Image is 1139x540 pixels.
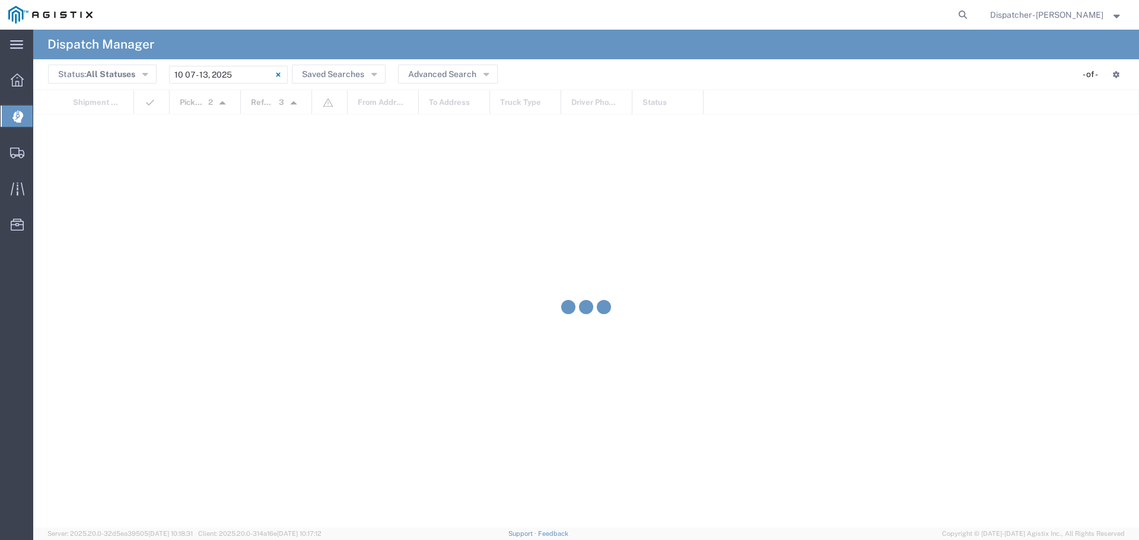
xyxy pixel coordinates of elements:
[538,530,568,537] a: Feedback
[148,530,193,537] span: [DATE] 10:18:31
[942,529,1125,539] span: Copyright © [DATE]-[DATE] Agistix Inc., All Rights Reserved
[990,8,1103,21] span: Dispatcher - Eli Amezcua
[990,8,1123,22] button: Dispatcher - [PERSON_NAME]
[86,69,135,79] span: All Statuses
[198,530,322,537] span: Client: 2025.20.0-314a16e
[398,65,498,84] button: Advanced Search
[48,65,157,84] button: Status:All Statuses
[292,65,386,84] button: Saved Searches
[508,530,538,537] a: Support
[1083,68,1103,81] div: - of -
[8,6,93,24] img: logo
[47,530,193,537] span: Server: 2025.20.0-32d5ea39505
[277,530,322,537] span: [DATE] 10:17:12
[47,30,154,59] h4: Dispatch Manager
